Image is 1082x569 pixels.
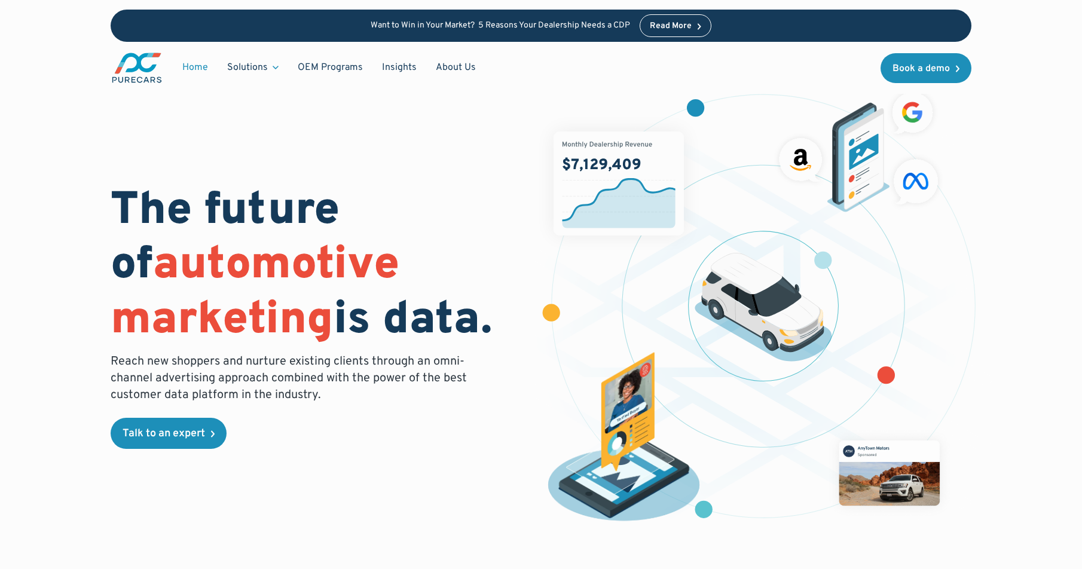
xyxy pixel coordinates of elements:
img: purecars logo [111,51,163,84]
a: About Us [426,56,485,79]
div: Book a demo [893,64,950,74]
h1: The future of is data. [111,185,527,348]
img: chart showing monthly dealership revenue of $7m [554,131,684,235]
div: Solutions [227,61,268,74]
p: Reach new shoppers and nurture existing clients through an omni-channel advertising approach comb... [111,353,474,403]
a: Read More [640,14,711,37]
p: Want to Win in Your Market? 5 Reasons Your Dealership Needs a CDP [371,21,630,31]
div: Read More [650,22,692,30]
img: persona of a buyer [537,352,711,526]
span: automotive marketing [111,237,399,349]
a: Book a demo [881,53,971,83]
div: Solutions [218,56,288,79]
img: mockup of facebook post [825,426,953,519]
a: Insights [372,56,426,79]
a: OEM Programs [288,56,372,79]
a: Talk to an expert [111,418,227,449]
a: Home [173,56,218,79]
a: main [111,51,163,84]
div: Talk to an expert [123,429,205,439]
img: ads on social media and advertising partners [773,86,945,212]
img: illustration of a vehicle [695,253,832,362]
